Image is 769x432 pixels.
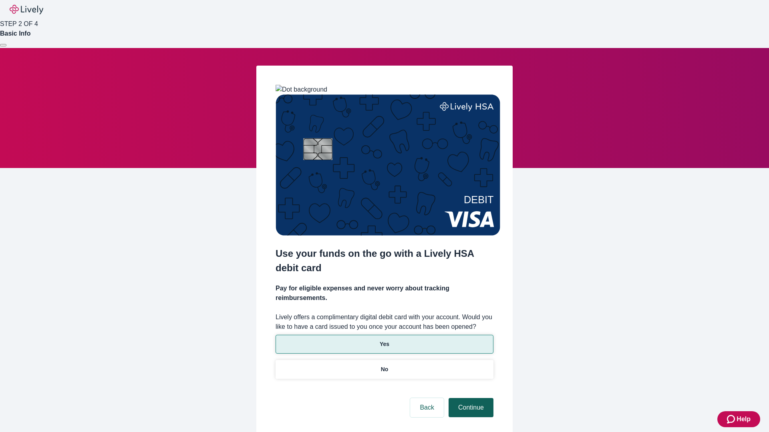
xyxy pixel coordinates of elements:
[276,284,493,303] h4: Pay for eligible expenses and never worry about tracking reimbursements.
[276,360,493,379] button: No
[410,398,444,417] button: Back
[10,5,43,14] img: Lively
[276,94,500,236] img: Debit card
[276,312,493,332] label: Lively offers a complimentary digital debit card with your account. Would you like to have a card...
[717,411,760,427] button: Zendesk support iconHelp
[276,335,493,354] button: Yes
[276,246,493,275] h2: Use your funds on the go with a Lively HSA debit card
[449,398,493,417] button: Continue
[727,414,737,424] svg: Zendesk support icon
[737,414,751,424] span: Help
[276,85,327,94] img: Dot background
[381,365,389,374] p: No
[380,340,389,348] p: Yes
